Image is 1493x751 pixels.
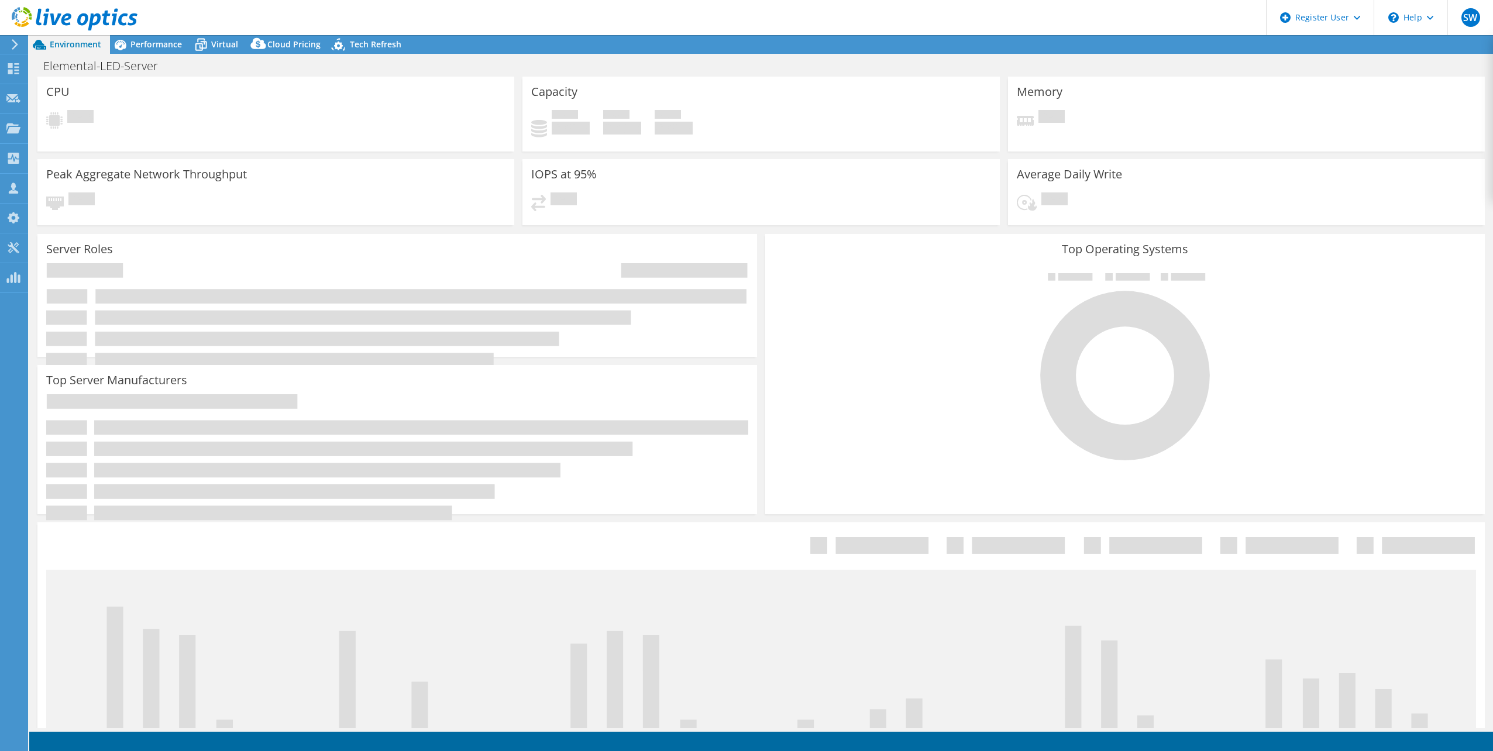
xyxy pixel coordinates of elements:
[1461,8,1480,27] span: SW
[1038,110,1065,126] span: Pending
[50,39,101,50] span: Environment
[38,60,176,73] h1: Elemental-LED-Server
[1017,85,1062,98] h3: Memory
[531,85,577,98] h3: Capacity
[655,110,681,122] span: Total
[67,110,94,126] span: Pending
[603,122,641,135] h4: 0 GiB
[551,192,577,208] span: Pending
[46,85,70,98] h3: CPU
[774,243,1476,256] h3: Top Operating Systems
[46,168,247,181] h3: Peak Aggregate Network Throughput
[211,39,238,50] span: Virtual
[655,122,693,135] h4: 0 GiB
[531,168,597,181] h3: IOPS at 95%
[1017,168,1122,181] h3: Average Daily Write
[1388,12,1399,23] svg: \n
[350,39,401,50] span: Tech Refresh
[46,243,113,256] h3: Server Roles
[46,374,187,387] h3: Top Server Manufacturers
[552,122,590,135] h4: 0 GiB
[68,192,95,208] span: Pending
[603,110,629,122] span: Free
[267,39,321,50] span: Cloud Pricing
[1041,192,1068,208] span: Pending
[552,110,578,122] span: Used
[130,39,182,50] span: Performance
